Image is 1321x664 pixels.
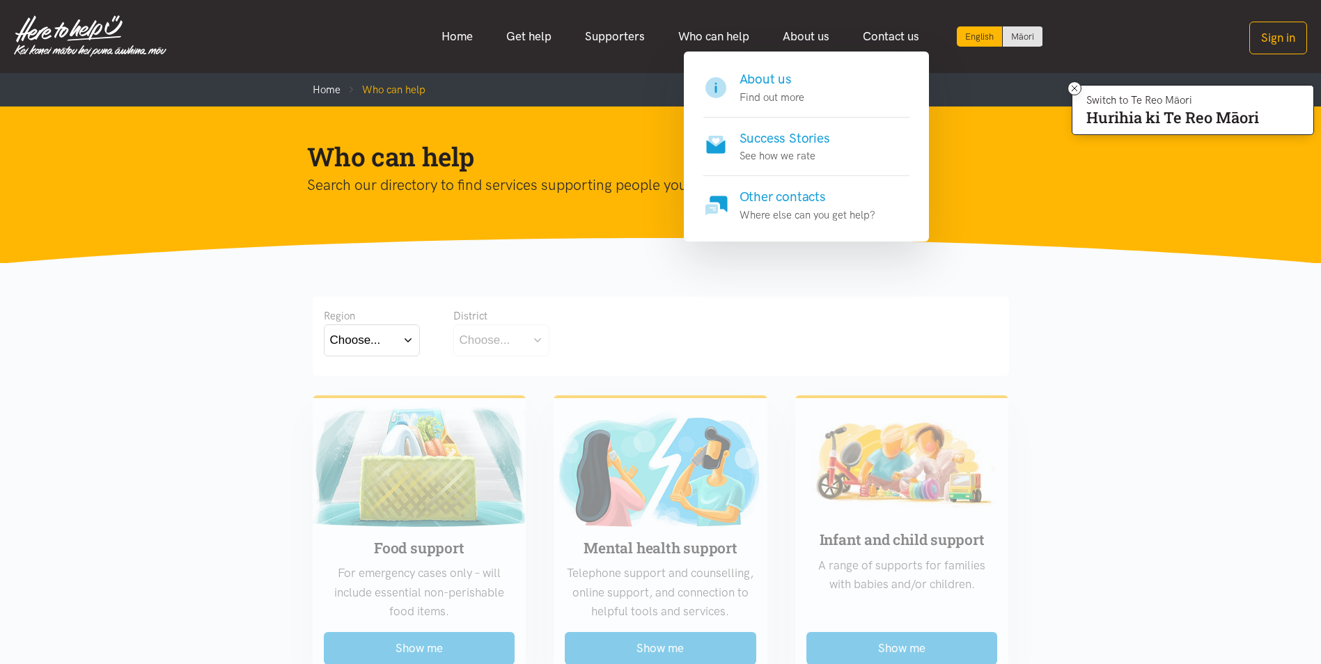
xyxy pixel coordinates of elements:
h4: Other contacts [740,187,875,207]
div: Choose... [460,331,510,349]
div: Region [324,308,420,324]
p: Find out more [740,89,804,106]
button: Choose... [453,324,549,356]
div: About us [684,52,929,242]
button: Sign in [1249,22,1307,54]
a: Switch to Te Reo Māori [1003,26,1042,47]
div: Choose... [330,331,381,349]
div: Language toggle [957,26,1043,47]
p: Where else can you get help? [740,207,875,223]
div: Current language [957,26,1003,47]
a: Home [425,22,490,52]
a: Who can help [662,22,766,52]
img: Home [14,15,166,57]
p: Hurihia ki Te Reo Māori [1086,111,1259,124]
button: Choose... [324,324,420,356]
a: Get help [490,22,568,52]
h1: Who can help [307,140,992,173]
a: Supporters [568,22,662,52]
a: Home [313,84,341,96]
div: District [453,308,549,324]
h4: Success Stories [740,129,830,148]
p: Search our directory to find services supporting people your area. [307,173,992,197]
a: Other contacts Where else can you get help? [703,176,909,223]
h4: About us [740,70,804,89]
li: Who can help [341,81,425,98]
p: See how we rate [740,148,830,164]
a: Success Stories See how we rate [703,118,909,177]
a: About us Find out more [703,70,909,118]
a: About us [766,22,846,52]
a: Contact us [846,22,936,52]
p: Switch to Te Reo Māori [1086,96,1259,104]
